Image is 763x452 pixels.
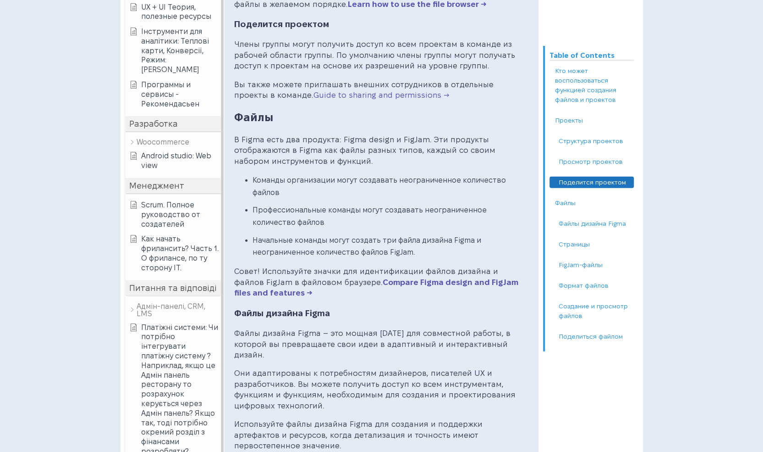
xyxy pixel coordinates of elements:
[549,331,634,342] a: Поделиться файлом
[549,115,634,126] a: Проекты
[549,50,634,61] h4: Table of Contents
[549,177,634,188] a: Поделится проектом
[141,201,219,229] span: Scrum. Полное руководство от создателей
[141,27,219,75] span: Інструменти для аналітики: Теплові карти, Конверсії, Режим: [PERSON_NAME]
[549,239,634,250] a: Страницы
[549,135,634,147] a: Структура проектов
[234,266,529,299] p: Совет! Используйте значки для идентификации файлов дизайна и файлов FigJam в файловом браузере.
[129,182,184,190] h2: Менеджмент
[129,120,178,128] h2: Разработка
[141,151,219,171] span: Android studio: Web view
[234,134,529,167] p: В Figma есть два продукта: Figma design и FigJam. Эти продукты отображаются в Figma как файлы раз...
[130,151,219,171] a: Android studio: Web view
[549,280,634,291] a: Формат файлов
[137,139,189,146] h3: Woocommerce
[130,201,219,229] a: Scrum. Полное руководство от создателей
[234,307,529,320] h3: Файлы дизайна Figma
[549,259,634,271] a: FigJam-файлы
[130,80,219,109] a: Программы и сервисы - Рекомендасьен
[549,156,634,167] a: Просмотр проектов
[130,3,219,22] a: UX + UI Теория, полезные ресурсы
[137,303,219,318] h3: Адмін-панелі, CRM, LMS
[130,27,219,75] a: Інструменти для аналітики: Теплові карти, Конверсії, Режим: [PERSON_NAME]
[234,110,529,125] h2: Файлы
[253,234,529,259] li: Начальные команды могут создать три файла дизайна Figma и неограниченное количество файлов FigJam.
[234,419,529,452] p: Используйте файлы дизайна Figma для создания и поддержки артефактов и ресурсов, когда детализация...
[234,79,529,101] p: Вы также можете приглашать внешних сотрудников в отдельные проекты в команде.
[141,80,219,109] span: Программы и сервисы - Рекомендасьен
[549,65,634,106] a: Кто может воспользоваться функцией создания файлов и проектов
[549,301,634,322] a: Создание и просмотр файлов
[130,234,219,273] a: Как начать фрилансить? Часть 1. О фрилансе, по ту сторону IT.
[313,91,450,99] a: Guide to sharing and permissions →
[141,3,219,22] span: UX + UI Теория, полезные ресурсы
[234,18,529,31] h3: Поделится проектом
[141,234,219,273] span: Как начать фрилансить? Часть 1. О фрилансе, по ту сторону IT.
[549,197,634,209] a: Файлы
[234,39,529,72] p: Члены группы могут получить доступ ко всем проектам в команде из рабочей области группы. По умолч...
[549,218,634,229] a: Файлы дизайна Figma
[253,204,529,229] li: Профессиональные команды могут создавать неограниченное количество файлов
[129,284,217,292] h2: Питання та відповіді
[234,368,529,411] p: Они адаптированы к потребностям дизайнеров, писателей UX и разработчиков. Вы можете получить дост...
[234,328,529,361] p: Файлы дизайна Figma – это мощная [DATE] для совместной работы, в которой вы превращаете свои идеи...
[549,61,634,347] nav: Article outline
[253,174,529,199] li: Команды организации могут создавать неограниченное количество файлов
